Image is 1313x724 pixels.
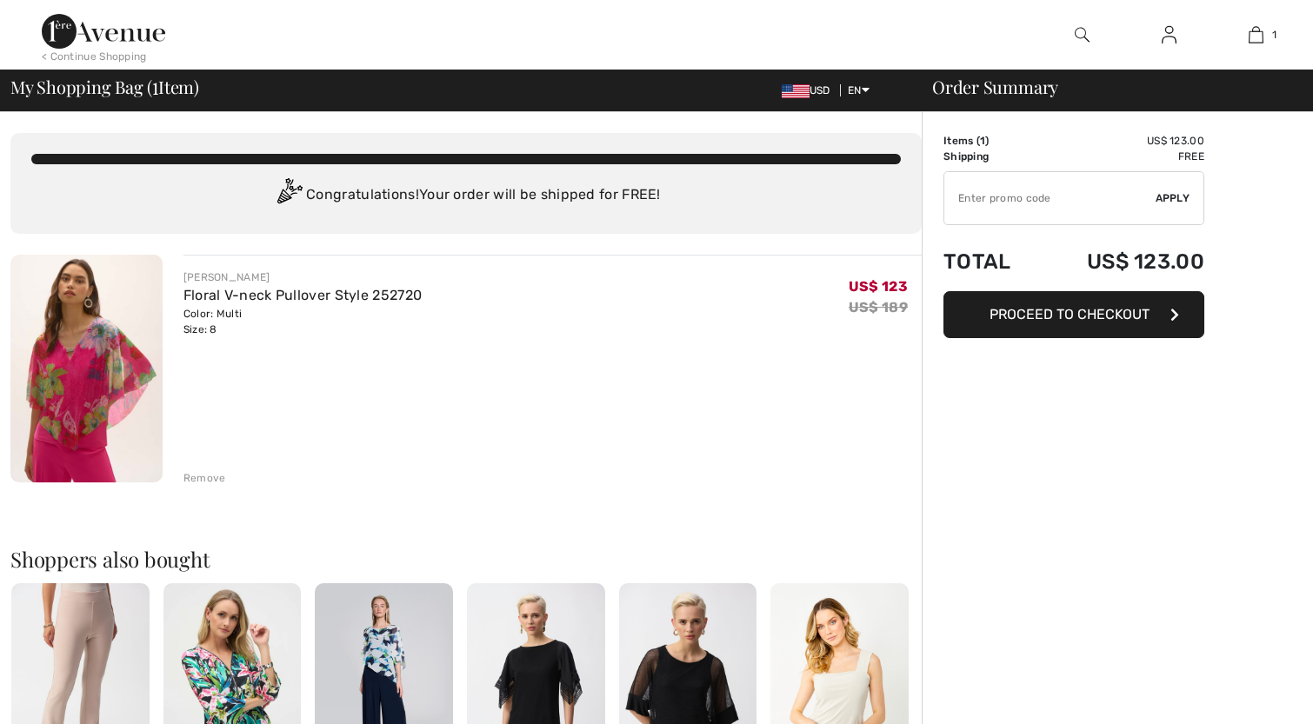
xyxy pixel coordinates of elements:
span: 1 [1272,27,1276,43]
div: [PERSON_NAME] [183,269,423,285]
td: US$ 123.00 [1038,232,1204,291]
div: Order Summary [911,78,1303,96]
input: Promo code [944,172,1156,224]
span: USD [782,84,837,96]
span: EN [848,84,870,96]
td: Shipping [943,149,1038,164]
a: 1 [1213,24,1298,45]
img: My Info [1162,24,1176,45]
img: Floral V-neck Pullover Style 252720 [10,255,163,482]
td: Free [1038,149,1204,164]
span: My Shopping Bag ( Item) [10,78,199,96]
div: Congratulations! Your order will be shipped for FREE! [31,178,901,213]
div: Color: Multi Size: 8 [183,306,423,337]
img: My Bag [1249,24,1263,45]
span: 1 [152,74,158,96]
h2: Shoppers also bought [10,548,922,569]
img: US Dollar [782,84,810,98]
td: US$ 123.00 [1038,133,1204,149]
img: search the website [1075,24,1090,45]
span: 1 [980,135,985,147]
s: US$ 189 [849,299,908,316]
span: US$ 123 [849,278,908,295]
span: Apply [1156,190,1190,206]
div: < Continue Shopping [42,49,147,64]
div: Remove [183,470,226,486]
img: Congratulation2.svg [271,178,306,213]
td: Items ( ) [943,133,1038,149]
a: Floral V-neck Pullover Style 252720 [183,287,423,303]
span: Proceed to Checkout [990,306,1150,322]
a: Sign In [1148,24,1190,46]
img: 1ère Avenue [42,14,165,49]
td: Total [943,232,1038,291]
button: Proceed to Checkout [943,291,1204,338]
